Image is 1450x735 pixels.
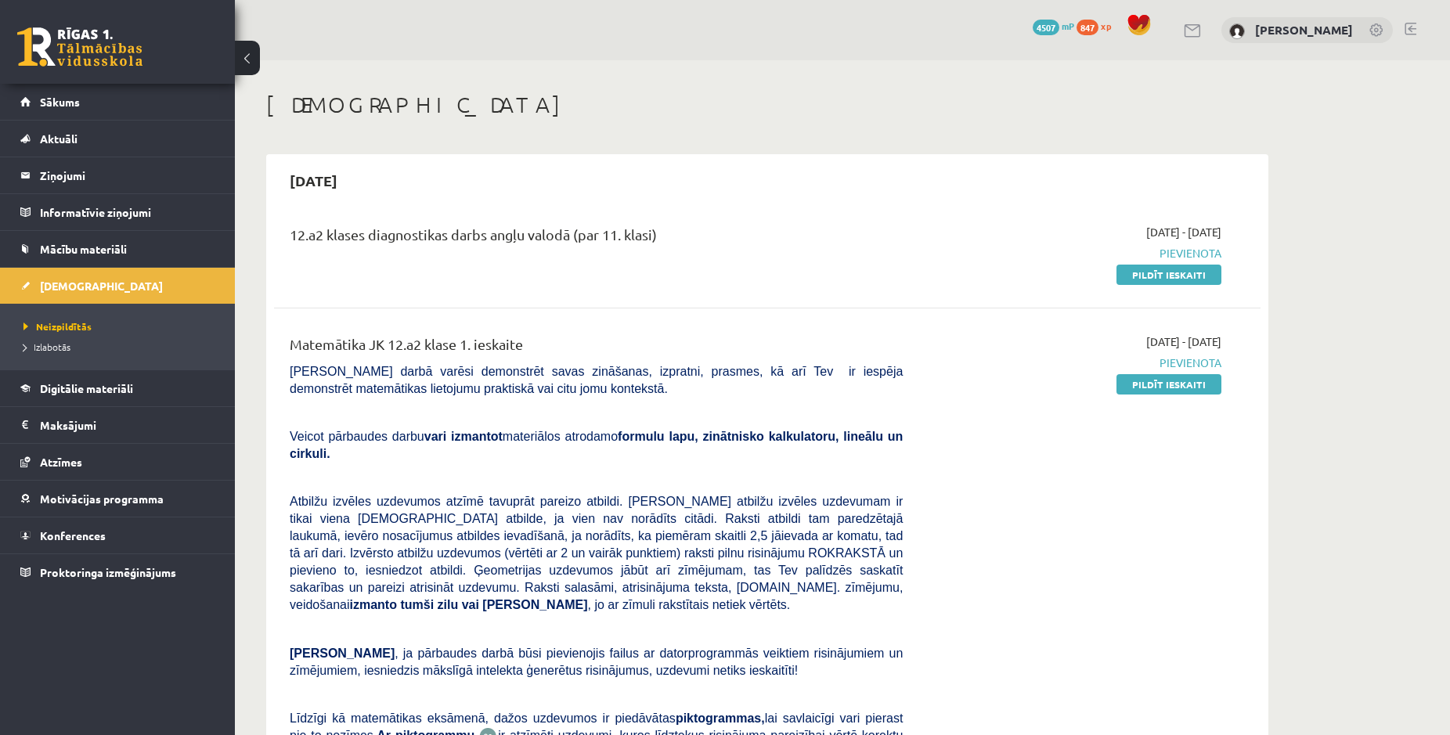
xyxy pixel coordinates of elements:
div: Matemātika JK 12.a2 klase 1. ieskaite [290,333,903,362]
a: Atzīmes [20,444,215,480]
a: Mācību materiāli [20,231,215,267]
span: [PERSON_NAME] darbā varēsi demonstrēt savas zināšanas, izpratni, prasmes, kā arī Tev ir iespēja d... [290,365,903,395]
a: Izlabotās [23,340,219,354]
a: [DEMOGRAPHIC_DATA] [20,268,215,304]
b: izmanto [350,598,397,611]
a: Ziņojumi [20,157,215,193]
span: [DATE] - [DATE] [1146,333,1221,350]
b: tumši zilu vai [PERSON_NAME] [400,598,587,611]
legend: Maksājumi [40,407,215,443]
span: [DEMOGRAPHIC_DATA] [40,279,163,293]
a: 4507 mP [1033,20,1074,32]
span: Pievienota [926,355,1221,371]
div: 12.a2 klases diagnostikas darbs angļu valodā (par 11. klasi) [290,224,903,253]
h1: [DEMOGRAPHIC_DATA] [266,92,1268,118]
img: Jekaterina Eliza Šatrovska [1229,23,1245,39]
a: Sākums [20,84,215,120]
a: Motivācijas programma [20,481,215,517]
a: 847 xp [1077,20,1119,32]
a: [PERSON_NAME] [1255,22,1353,38]
a: Pildīt ieskaiti [1116,265,1221,285]
span: [DATE] - [DATE] [1146,224,1221,240]
b: piktogrammas, [676,712,765,725]
span: 4507 [1033,20,1059,35]
a: Informatīvie ziņojumi [20,194,215,230]
span: Izlabotās [23,340,70,353]
span: Atbilžu izvēles uzdevumos atzīmē tavuprāt pareizo atbildi. [PERSON_NAME] atbilžu izvēles uzdevuma... [290,495,903,611]
span: Motivācijas programma [40,492,164,506]
span: , ja pārbaudes darbā būsi pievienojis failus ar datorprogrammās veiktiem risinājumiem un zīmējumi... [290,647,903,677]
a: Aktuāli [20,121,215,157]
span: Digitālie materiāli [40,381,133,395]
span: Veicot pārbaudes darbu materiālos atrodamo [290,430,903,460]
b: vari izmantot [424,430,503,443]
span: [PERSON_NAME] [290,647,395,660]
legend: Ziņojumi [40,157,215,193]
a: Rīgas 1. Tālmācības vidusskola [17,27,142,67]
a: Neizpildītās [23,319,219,333]
span: 847 [1077,20,1098,35]
b: formulu lapu, zinātnisko kalkulatoru, lineālu un cirkuli. [290,430,903,460]
span: Neizpildītās [23,320,92,333]
span: Aktuāli [40,132,78,146]
a: Pildīt ieskaiti [1116,374,1221,395]
a: Proktoringa izmēģinājums [20,554,215,590]
span: Proktoringa izmēģinājums [40,565,176,579]
a: Digitālie materiāli [20,370,215,406]
span: Pievienota [926,245,1221,261]
legend: Informatīvie ziņojumi [40,194,215,230]
span: Sākums [40,95,80,109]
span: Atzīmes [40,455,82,469]
h2: [DATE] [274,162,353,199]
a: Konferences [20,517,215,553]
span: Konferences [40,528,106,542]
span: xp [1101,20,1111,32]
a: Maksājumi [20,407,215,443]
span: mP [1062,20,1074,32]
span: Mācību materiāli [40,242,127,256]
